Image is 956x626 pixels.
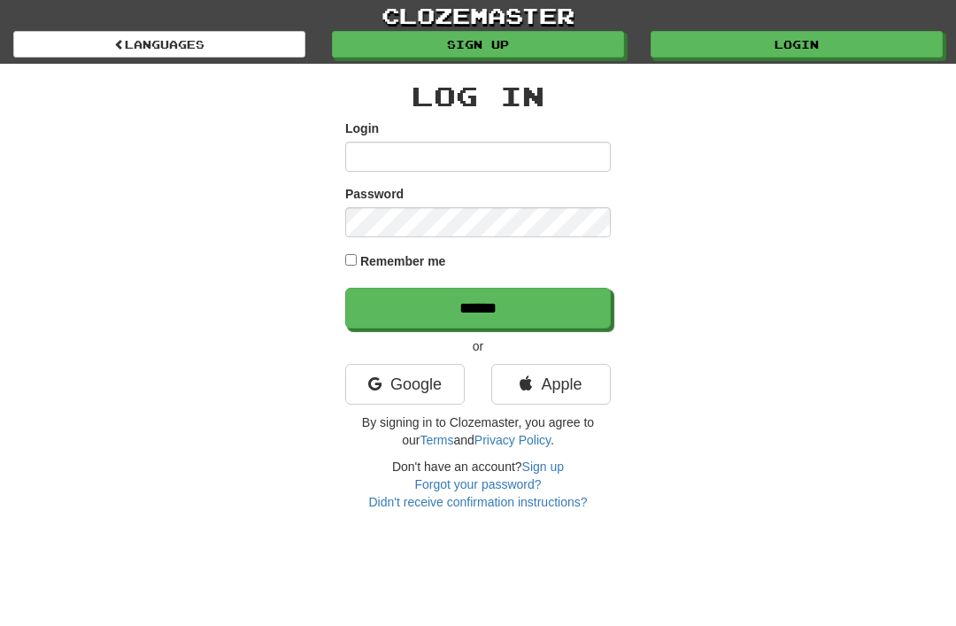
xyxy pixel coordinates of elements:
a: Sign up [522,460,564,474]
a: Didn't receive confirmation instructions? [368,495,587,509]
p: By signing in to Clozemaster, you agree to our and . [345,413,611,449]
a: Apple [491,364,611,405]
a: Privacy Policy [474,433,551,447]
div: Don't have an account? [345,458,611,511]
h2: Log In [345,81,611,111]
p: or [345,337,611,355]
a: Languages [13,31,305,58]
a: Terms [420,433,453,447]
a: Sign up [332,31,624,58]
a: Google [345,364,465,405]
a: Login [651,31,943,58]
a: Forgot your password? [414,477,541,491]
label: Remember me [360,252,446,270]
label: Login [345,120,379,137]
label: Password [345,185,404,203]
